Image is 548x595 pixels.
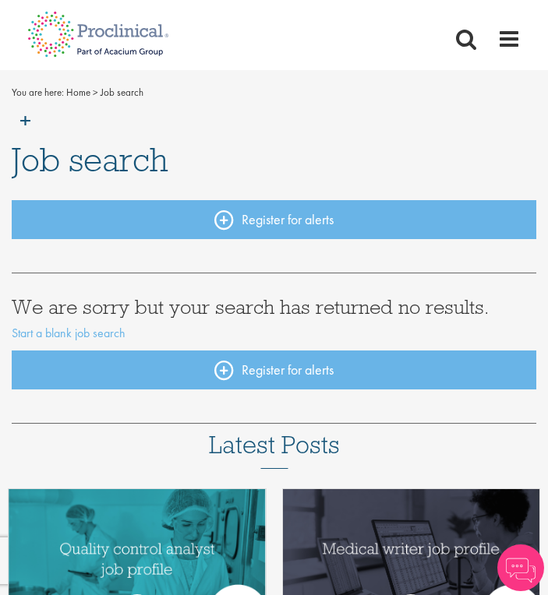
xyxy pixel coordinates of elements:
[12,139,168,181] span: Job search
[497,544,544,591] img: Chatbot
[12,200,536,239] a: Register for alerts
[209,431,340,469] h3: Latest Posts
[12,325,126,341] a: Start a blank job search
[12,350,536,389] a: Register for alerts
[12,297,536,317] h3: We are sorry but your search has returned no results.
[12,86,64,99] span: You are here:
